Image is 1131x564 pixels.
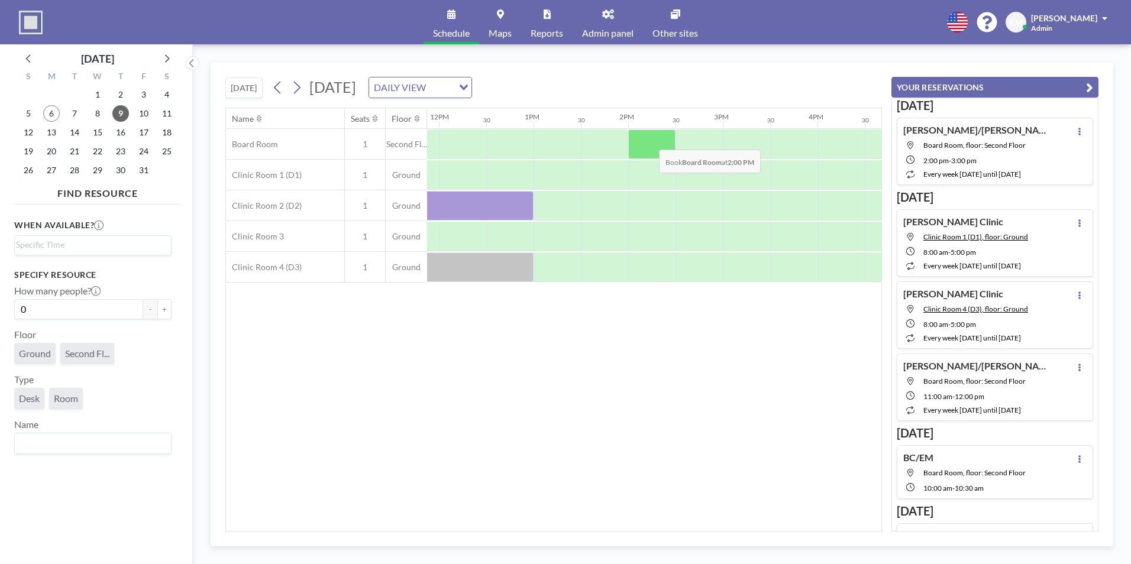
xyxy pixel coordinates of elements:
span: Other sites [652,28,698,38]
span: 10:30 AM [955,484,984,492]
span: Clinic Room 4 (D3) [226,262,302,273]
span: Tuesday, October 28, 2025 [66,162,83,179]
h3: [DATE] [897,504,1093,518]
input: Search for option [16,238,164,251]
div: Search for option [369,77,471,98]
div: Search for option [15,236,171,254]
span: Saturday, October 11, 2025 [159,105,175,122]
span: Monday, October 6, 2025 [43,105,60,122]
h4: [PERSON_NAME]/[PERSON_NAME] [903,360,1051,372]
span: Wednesday, October 1, 2025 [89,86,106,103]
input: Search for option [16,436,164,451]
span: Tuesday, October 14, 2025 [66,124,83,141]
span: Clinic Room 1 (D1), floor: Ground [923,232,1028,241]
h3: Specify resource [14,270,172,280]
span: Monday, October 20, 2025 [43,143,60,160]
h3: [DATE] [897,190,1093,205]
h4: Beacon OPD [903,530,957,542]
span: Ground [386,170,427,180]
span: Thursday, October 9, 2025 [112,105,129,122]
h3: [DATE] [897,426,1093,440]
span: 10:00 AM [923,484,952,492]
span: Second Fl... [65,348,109,359]
span: Saturday, October 4, 2025 [159,86,175,103]
span: Thursday, October 30, 2025 [112,162,129,179]
div: 30 [767,116,774,124]
span: Tuesday, October 21, 2025 [66,143,83,160]
span: Wednesday, October 8, 2025 [89,105,106,122]
span: Sunday, October 5, 2025 [20,105,37,122]
button: [DATE] [225,77,263,98]
span: [DATE] [309,78,356,96]
span: Ground [386,262,427,273]
span: Admin panel [582,28,634,38]
h3: [DATE] [897,98,1093,113]
div: S [17,70,40,85]
span: 11:00 AM [923,392,952,401]
div: T [109,70,132,85]
img: organization-logo [19,11,43,34]
div: 2PM [619,112,634,121]
span: KM [1009,17,1023,28]
span: Ground [386,200,427,211]
span: Wednesday, October 15, 2025 [89,124,106,141]
span: Admin [1031,24,1052,33]
div: 12PM [430,112,449,121]
span: 1 [345,139,385,150]
span: Monday, October 27, 2025 [43,162,60,179]
span: Ground [386,231,427,242]
span: 8:00 AM [923,248,948,257]
label: Name [14,419,38,430]
span: Sunday, October 12, 2025 [20,124,37,141]
h4: BC/EM [903,452,933,463]
span: Wednesday, October 22, 2025 [89,143,106,160]
span: Sunday, October 19, 2025 [20,143,37,160]
span: Tuesday, October 7, 2025 [66,105,83,122]
span: 3:00 PM [951,156,977,165]
span: Schedule [433,28,470,38]
span: Clinic Room 2 (D2) [226,200,302,211]
span: Monday, October 13, 2025 [43,124,60,141]
span: every week [DATE] until [DATE] [923,170,1021,179]
label: Type [14,374,34,385]
div: 30 [673,116,680,124]
div: 30 [578,116,585,124]
h4: FIND RESOURCE [14,183,181,199]
div: [DATE] [81,50,114,67]
div: Floor [392,114,412,124]
div: 3PM [714,112,729,121]
span: - [949,156,951,165]
span: 8:00 AM [923,320,948,329]
div: T [63,70,86,85]
b: 2:00 PM [728,158,754,167]
button: YOUR RESERVATIONS [891,77,1098,98]
span: [PERSON_NAME] [1031,13,1097,23]
span: Thursday, October 23, 2025 [112,143,129,160]
span: Ground [19,348,51,359]
div: S [155,70,178,85]
span: Thursday, October 2, 2025 [112,86,129,103]
span: Desk [19,393,40,404]
span: Friday, October 10, 2025 [135,105,152,122]
span: Wednesday, October 29, 2025 [89,162,106,179]
div: Name [232,114,254,124]
div: M [40,70,63,85]
span: - [952,484,955,492]
label: Floor [14,329,36,341]
div: Seats [351,114,370,124]
span: - [948,248,951,257]
div: Search for option [15,433,171,453]
div: W [86,70,109,85]
h4: [PERSON_NAME] Clinic [903,216,1003,228]
span: Clinic Room 3 [226,231,284,242]
input: Search for option [429,80,452,95]
span: Board Room, floor: Second Floor [923,377,1026,385]
span: Board Room [226,139,278,150]
span: - [952,392,955,401]
label: How many people? [14,285,101,297]
span: 1 [345,231,385,242]
span: Saturday, October 25, 2025 [159,143,175,160]
span: Reports [531,28,563,38]
div: 1PM [525,112,539,121]
span: 1 [345,200,385,211]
